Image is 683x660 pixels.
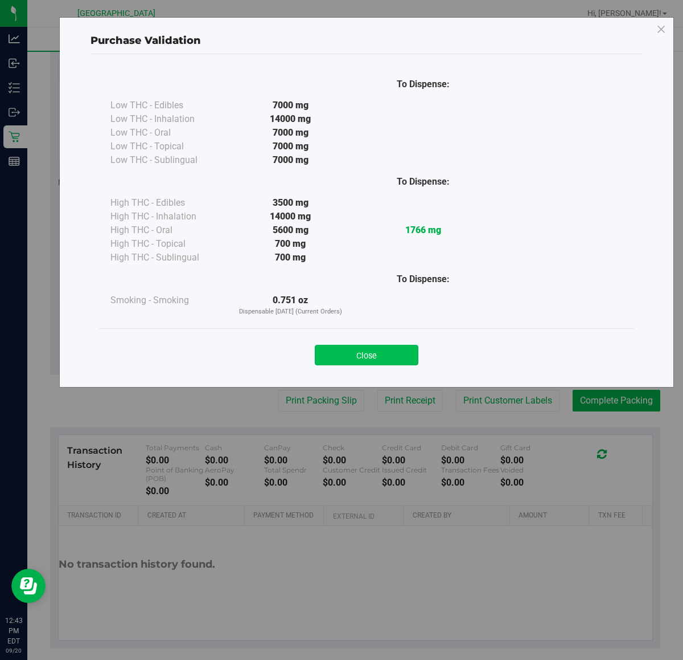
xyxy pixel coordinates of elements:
[357,272,489,286] div: To Dispense:
[224,140,357,153] div: 7000 mg
[110,196,224,210] div: High THC - Edibles
[357,175,489,189] div: To Dispense:
[224,112,357,126] div: 14000 mg
[315,345,418,365] button: Close
[110,112,224,126] div: Low THC - Inhalation
[224,237,357,251] div: 700 mg
[224,294,357,317] div: 0.751 oz
[110,140,224,153] div: Low THC - Topical
[224,307,357,317] p: Dispensable [DATE] (Current Orders)
[110,99,224,112] div: Low THC - Edibles
[224,251,357,264] div: 700 mg
[110,153,224,167] div: Low THC - Sublingual
[224,126,357,140] div: 7000 mg
[110,251,224,264] div: High THC - Sublingual
[110,237,224,251] div: High THC - Topical
[90,34,201,47] span: Purchase Validation
[110,294,224,307] div: Smoking - Smoking
[110,223,224,237] div: High THC - Oral
[224,99,357,112] div: 7000 mg
[357,78,489,91] div: To Dispense:
[224,153,357,167] div: 7000 mg
[110,210,224,223] div: High THC - Inhalation
[224,223,357,237] div: 5600 mg
[224,210,357,223] div: 14000 mg
[11,569,46,603] iframe: Resource center
[110,126,224,140] div: Low THC - Oral
[405,225,441,235] strong: 1766 mg
[224,196,357,210] div: 3500 mg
